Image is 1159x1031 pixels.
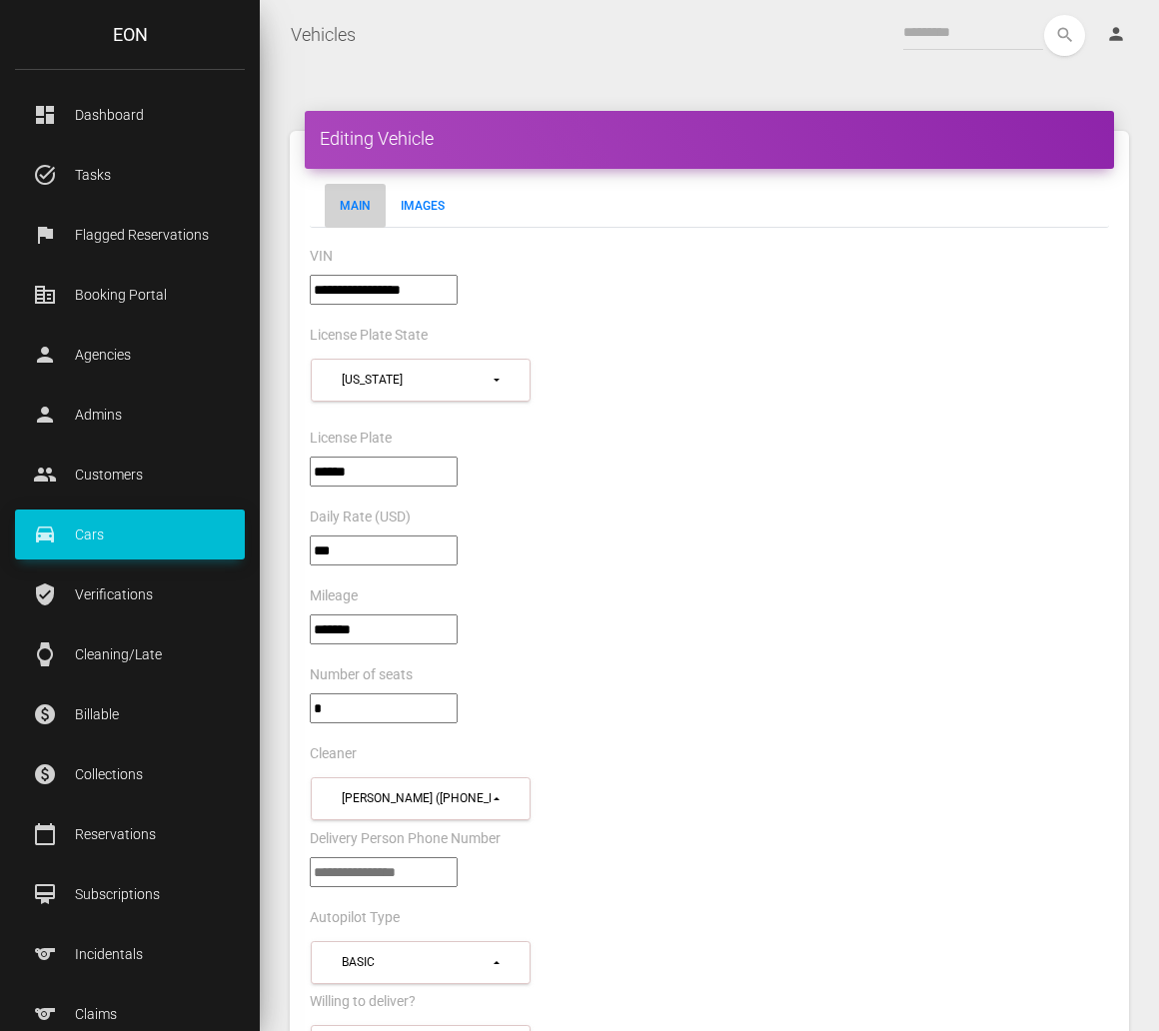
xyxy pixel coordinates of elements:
[310,908,400,928] label: Autopilot Type
[15,689,245,739] a: paid Billable
[342,790,491,807] div: [PERSON_NAME] ([PHONE_NUMBER])
[30,160,230,190] p: Tasks
[310,247,333,267] label: VIN
[311,777,531,820] button: Micah Bergdale (+19178314031)
[310,508,411,527] label: Daily Rate (USD)
[342,372,491,389] div: [US_STATE]
[15,210,245,260] a: flag Flagged Reservations
[30,519,230,549] p: Cars
[30,579,230,609] p: Verifications
[15,90,245,140] a: dashboard Dashboard
[291,10,356,60] a: Vehicles
[310,586,358,606] label: Mileage
[15,450,245,500] a: people Customers
[30,280,230,310] p: Booking Portal
[15,150,245,200] a: task_alt Tasks
[310,992,416,1012] label: Willing to deliver?
[310,665,413,685] label: Number of seats
[30,400,230,430] p: Admins
[325,184,386,228] a: Main
[15,629,245,679] a: watch Cleaning/Late
[15,510,245,559] a: drive_eta Cars
[30,699,230,729] p: Billable
[30,639,230,669] p: Cleaning/Late
[15,569,245,619] a: verified_user Verifications
[310,326,428,346] label: License Plate State
[311,359,531,402] button: New Jersey
[15,390,245,440] a: person Admins
[30,759,230,789] p: Collections
[30,879,230,909] p: Subscriptions
[342,954,491,971] div: Basic
[15,330,245,380] a: person Agencies
[30,340,230,370] p: Agencies
[310,744,357,764] label: Cleaner
[30,100,230,130] p: Dashboard
[311,941,531,984] button: Basic
[30,939,230,969] p: Incidentals
[30,460,230,490] p: Customers
[15,869,245,919] a: card_membership Subscriptions
[15,929,245,979] a: sports Incidentals
[15,749,245,799] a: paid Collections
[310,429,392,449] label: License Plate
[30,220,230,250] p: Flagged Reservations
[1106,24,1126,44] i: person
[1044,15,1085,56] button: search
[15,809,245,859] a: calendar_today Reservations
[15,270,245,320] a: corporate_fare Booking Portal
[30,999,230,1029] p: Claims
[386,184,460,228] a: Images
[320,126,1099,151] h4: Editing Vehicle
[310,829,501,849] label: Delivery Person Phone Number
[1091,15,1144,55] a: person
[30,819,230,849] p: Reservations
